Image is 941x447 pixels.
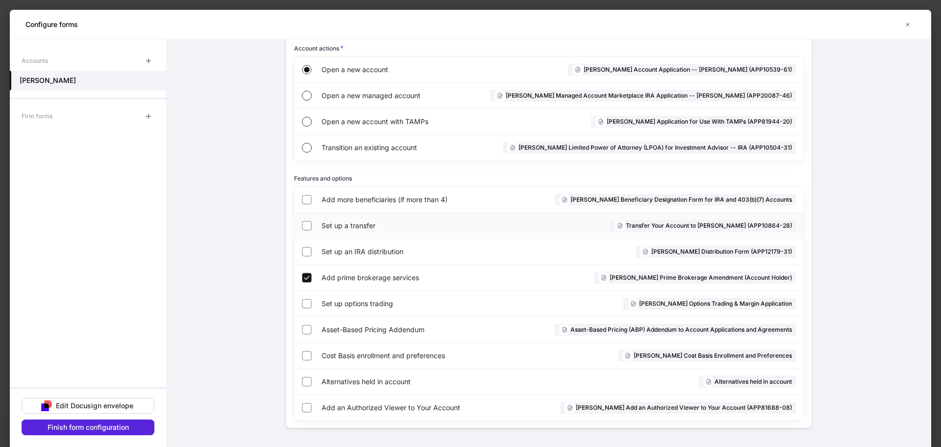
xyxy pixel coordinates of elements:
h6: Alternatives held in account [715,377,792,386]
span: Transition an existing account [322,143,452,153]
button: Edit Docusign envelope [22,398,154,414]
h6: Account actions [294,43,344,53]
div: [PERSON_NAME] Application for Use With TAMPs (APP81944-20) [591,116,796,128]
span: Open a new account with TAMPs [322,117,502,127]
h6: [PERSON_NAME] Beneficiary Designation Form for IRA and 403(b)(7) Accounts [570,195,792,204]
span: Add an Authorized Viewer to Your Account [322,403,502,413]
span: Alternatives held in account [322,377,547,387]
span: Set up a transfer [322,221,485,231]
span: Open a new account [322,65,470,75]
div: [PERSON_NAME] Managed Account Marketplace IRA Application -- [PERSON_NAME] (APP20087-46) [490,90,796,102]
h6: [PERSON_NAME] Cost Basis Enrollment and Preferences [634,351,792,360]
button: Finish form configuration [22,420,154,435]
h6: [PERSON_NAME] Add an Authorized Viewer to Your Account (APP81688-08) [576,403,792,412]
div: Edit Docusign envelope [56,401,133,411]
div: Finish form configuration [48,422,129,432]
div: [PERSON_NAME] Account Application -- [PERSON_NAME] (APP10539-61) [568,64,796,76]
span: Open a new managed account [322,91,447,101]
h6: Asset-Based Pricing (ABP) Addendum to Account Applications and Agreements [570,325,792,334]
div: Firm forms [22,107,52,125]
span: Cost Basis enrollment and preferences [322,351,524,361]
span: Set up options trading [322,299,500,309]
h6: [PERSON_NAME] Options Trading & Margin Application [639,299,792,308]
span: Set up an IRA distribution [322,247,512,257]
h6: [PERSON_NAME] Distribution Form (APP12179-31) [651,247,792,256]
h6: Transfer Your Account to [PERSON_NAME] (APP10864-28) [626,221,792,230]
span: Add more beneficiaries (if more than 4) [322,195,494,205]
div: Accounts [22,52,48,69]
span: Asset-Based Pricing Addendum [322,325,482,335]
h5: Configure forms [25,20,78,29]
span: Add prime brokerage services [322,273,499,283]
a: [PERSON_NAME] [10,71,166,90]
h5: [PERSON_NAME] [20,76,76,85]
h6: Features and options [294,174,352,183]
h6: [PERSON_NAME] Prime Brokerage Amendment (Account Holder) [610,273,792,282]
div: [PERSON_NAME] Limited Power of Attorney (LPOA) for Investment Advisor -- IRA (APP10504-31) [503,142,796,154]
